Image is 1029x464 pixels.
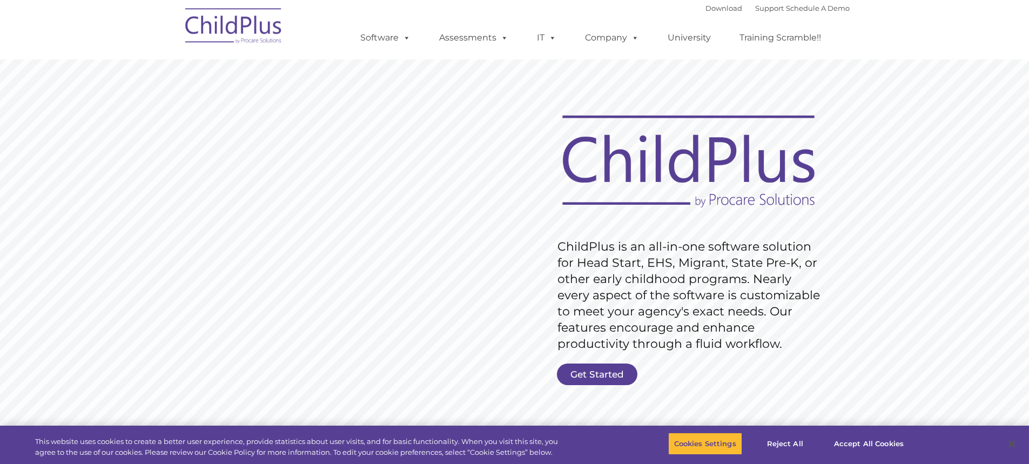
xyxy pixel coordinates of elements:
div: This website uses cookies to create a better user experience, provide statistics about user visit... [35,436,566,458]
button: Cookies Settings [668,433,742,455]
a: Support [755,4,784,12]
img: ChildPlus by Procare Solutions [180,1,288,55]
a: Schedule A Demo [786,4,850,12]
a: IT [526,27,567,49]
font: | [705,4,850,12]
a: Download [705,4,742,12]
button: Close [1000,432,1024,456]
a: Software [349,27,421,49]
button: Accept All Cookies [828,433,910,455]
a: Get Started [557,364,637,385]
button: Reject All [751,433,819,455]
a: Training Scramble!! [729,27,832,49]
a: Company [574,27,650,49]
a: Assessments [428,27,519,49]
rs-layer: ChildPlus is an all-in-one software solution for Head Start, EHS, Migrant, State Pre-K, or other ... [557,239,825,352]
a: University [657,27,722,49]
